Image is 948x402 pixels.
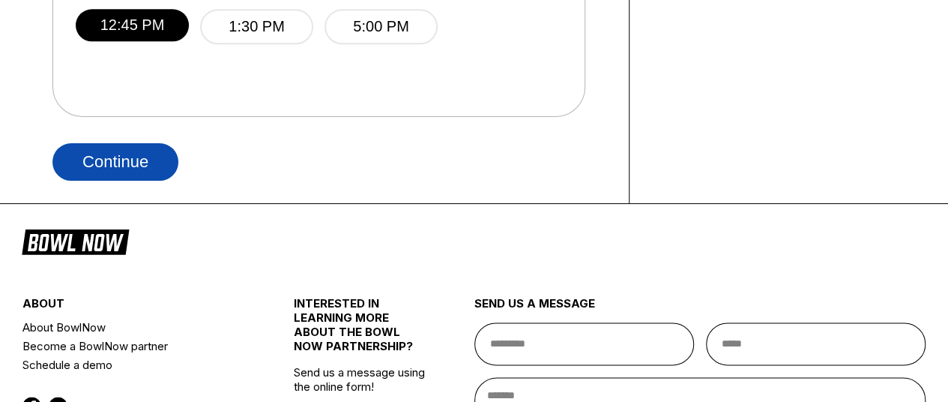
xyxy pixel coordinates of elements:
button: 1:30 PM [200,9,313,44]
a: Become a BowlNow partner [22,337,248,355]
button: Continue [52,143,178,181]
div: about [22,296,248,318]
a: About BowlNow [22,318,248,337]
div: INTERESTED IN LEARNING MORE ABOUT THE BOWL NOW PARTNERSHIP? [294,296,429,365]
div: send us a message [474,296,926,322]
button: 12:45 PM [76,9,189,41]
button: 5:00 PM [324,9,438,44]
a: Schedule a demo [22,355,248,374]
